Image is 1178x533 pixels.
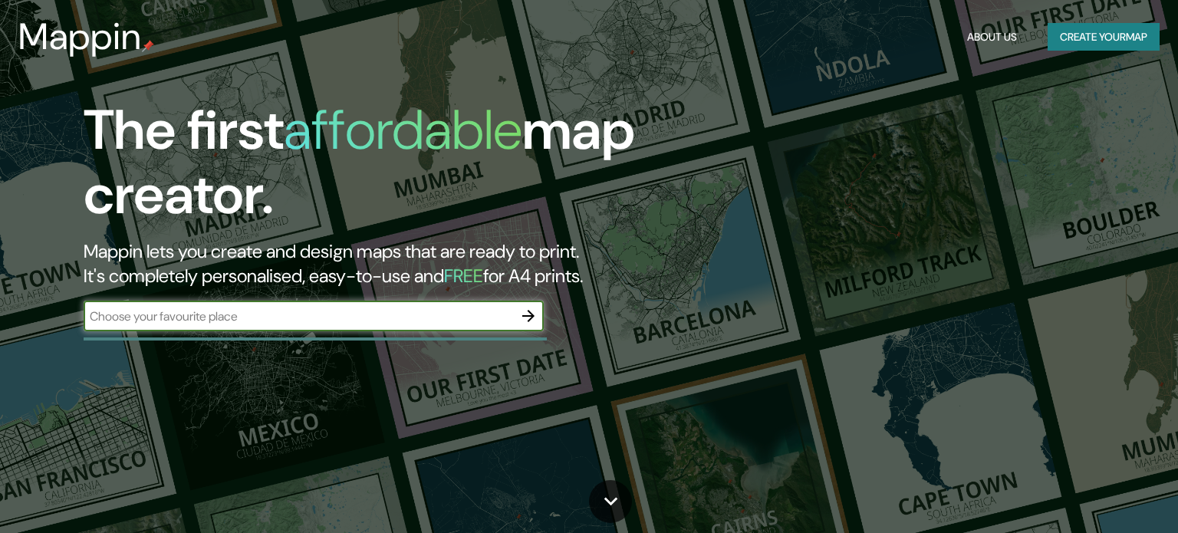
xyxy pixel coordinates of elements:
h5: FREE [444,264,483,288]
h3: Mappin [18,15,142,58]
h1: The first map creator. [84,98,673,239]
button: Create yourmap [1048,23,1160,51]
img: mappin-pin [142,40,154,52]
h2: Mappin lets you create and design maps that are ready to print. It's completely personalised, eas... [84,239,673,288]
input: Choose your favourite place [84,308,513,325]
button: About Us [961,23,1023,51]
h1: affordable [284,94,522,166]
